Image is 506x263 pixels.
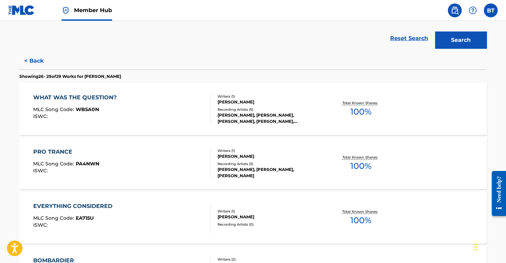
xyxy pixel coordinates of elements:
div: [PERSON_NAME] [218,214,322,220]
div: Recording Artists ( 3 ) [218,161,322,166]
span: ISWC : [33,167,49,174]
span: MLC Song Code : [33,106,76,112]
iframe: Resource Center [487,166,506,221]
div: Writers ( 1 ) [218,148,322,153]
span: MLC Song Code : [33,215,76,221]
span: WB5A0N [76,106,99,112]
button: Search [435,31,487,49]
div: PRO TRANCE [33,148,99,156]
div: Writers ( 1 ) [218,94,322,99]
span: PA4NWN [76,161,99,167]
p: Total Known Shares: [342,155,379,160]
span: EA715U [76,215,94,221]
div: Help [466,3,480,17]
div: [PERSON_NAME] [218,99,322,105]
img: help [469,6,477,15]
iframe: Chat Widget [471,230,506,263]
span: MLC Song Code : [33,161,76,167]
div: Writers ( 1 ) [218,209,322,214]
span: ISWC : [33,113,49,119]
div: Writers ( 2 ) [218,257,322,262]
a: WHAT WAS THE QUESTION?MLC Song Code:WB5A0NISWC:Writers (1)[PERSON_NAME]Recording Artists (5)[PERS... [19,83,487,135]
span: ISWC : [33,222,49,228]
div: User Menu [484,3,498,17]
img: search [451,6,459,15]
a: Public Search [448,3,462,17]
span: Member Hub [74,6,112,14]
a: EVERYTHING CONSIDEREDMLC Song Code:EA715UISWC:Writers (1)[PERSON_NAME]Recording Artists (0)Total ... [19,192,487,244]
div: EVERYTHING CONSIDERED [33,202,116,210]
img: MLC Logo [8,5,35,15]
div: Recording Artists ( 0 ) [218,222,322,227]
div: [PERSON_NAME] [218,153,322,160]
p: Total Known Shares: [342,209,379,214]
a: Reset Search [387,31,432,46]
div: WHAT WAS THE QUESTION? [33,93,120,102]
span: 100 % [350,160,371,172]
p: Total Known Shares: [342,100,379,106]
p: Showing 26 - 29 of 29 Works for [PERSON_NAME] [19,73,121,80]
div: [PERSON_NAME], [PERSON_NAME], [PERSON_NAME] [218,166,322,179]
span: 100 % [350,106,371,118]
div: [PERSON_NAME], [PERSON_NAME], [PERSON_NAME], [PERSON_NAME], [PERSON_NAME] MAESTRO [218,112,322,125]
span: 100 % [350,214,371,227]
img: Top Rightsholder [62,6,70,15]
button: < Back [19,52,61,70]
div: Recording Artists ( 5 ) [218,107,322,112]
a: PRO TRANCEMLC Song Code:PA4NWNISWC:Writers (1)[PERSON_NAME]Recording Artists (3)[PERSON_NAME], [P... [19,137,487,189]
form: Search Form [19,3,487,52]
div: Drag [473,237,478,257]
